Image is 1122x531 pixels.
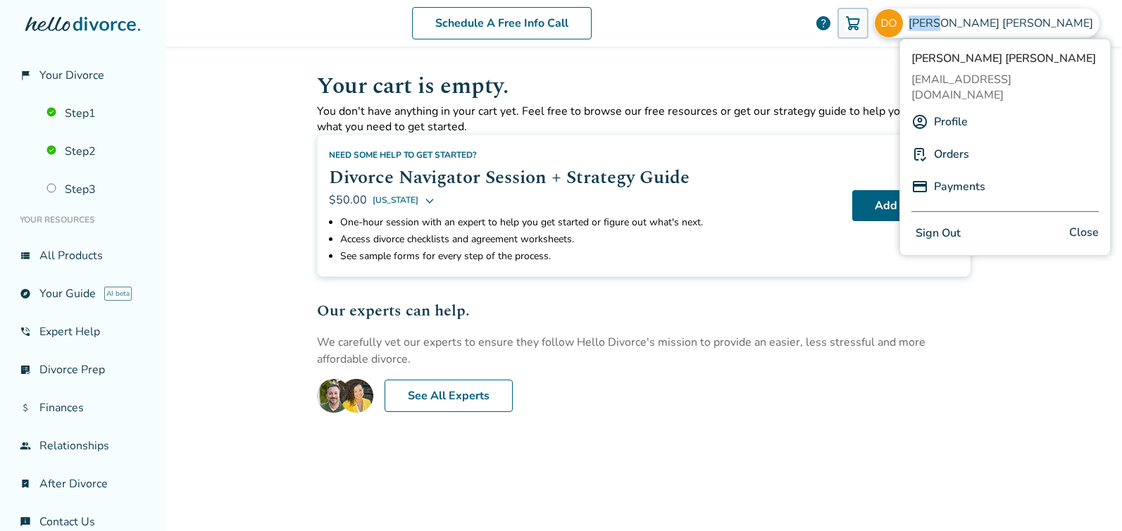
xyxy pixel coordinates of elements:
span: chat_info [20,516,31,527]
a: Schedule A Free Info Call [412,7,592,39]
span: [PERSON_NAME] [PERSON_NAME] [911,51,1099,66]
button: [US_STATE] [373,192,435,208]
span: [PERSON_NAME] [PERSON_NAME] [909,15,1099,31]
img: P [911,178,928,195]
h2: Our experts can help. [317,299,971,323]
iframe: Chat Widget [1052,463,1122,531]
a: groupRelationships [11,430,154,462]
button: Add to Cart [852,190,959,221]
a: bookmark_checkAfter Divorce [11,468,154,500]
a: Profile [934,108,968,135]
a: exploreYour GuideAI beta [11,277,154,310]
li: See sample forms for every step of the process. [340,248,841,265]
span: view_list [20,250,31,261]
a: help [815,15,832,32]
li: Access divorce checklists and agreement worksheets. [340,231,841,248]
a: flag_2Your Divorce [11,59,154,92]
span: Need some help to get started? [329,149,477,161]
span: Your Divorce [39,68,104,83]
span: phone_in_talk [20,326,31,337]
a: Orders [934,141,969,168]
a: attach_moneyFinances [11,392,154,424]
img: P [911,146,928,163]
span: Close [1069,223,1099,244]
a: Payments [934,173,985,200]
a: Step2 [38,135,154,168]
a: Step3 [38,173,154,206]
h1: Your cart is empty. [317,69,971,104]
a: Step1 [38,97,154,130]
span: group [20,440,31,451]
span: $50.00 [329,192,367,208]
li: One-hour session with an expert to help you get started or figure out what's next. [340,214,841,231]
img: A [911,113,928,130]
a: phone_in_talkExpert Help [11,316,154,348]
span: flag_2 [20,70,31,81]
span: list_alt_check [20,364,31,375]
img: E [317,379,373,413]
li: Your Resources [11,206,154,234]
button: Sign Out [911,223,965,244]
span: explore [20,288,31,299]
span: [EMAIL_ADDRESS][DOMAIN_NAME] [911,72,1099,103]
p: We carefully vet our experts to ensure they follow Hello Divorce's mission to provide an easier, ... [317,334,971,368]
a: list_alt_checkDivorce Prep [11,354,154,386]
span: AI beta [104,287,132,301]
a: See All Experts [385,380,513,412]
a: view_listAll Products [11,239,154,272]
span: [US_STATE] [373,192,418,208]
img: davidzolson@gmail.com [875,9,903,37]
span: attach_money [20,402,31,413]
img: Cart [844,15,861,32]
h2: Divorce Navigator Session + Strategy Guide [329,163,841,192]
p: You don't have anything in your cart yet. Feel free to browse our free resources or get our strat... [317,104,971,135]
span: bookmark_check [20,478,31,489]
